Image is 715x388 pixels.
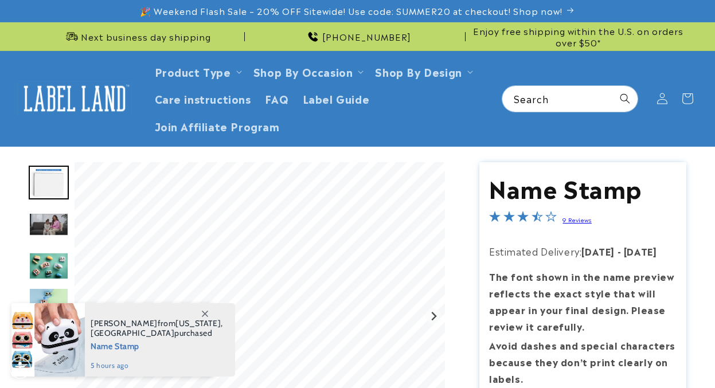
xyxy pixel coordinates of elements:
span: Join Affiliate Program [155,119,280,132]
span: [US_STATE] [175,318,221,328]
div: Go to slide 4 [29,246,69,286]
strong: The font shown in the name preview reflects the exact style that will appear in your final design... [489,269,674,332]
span: 🎉 Weekend Flash Sale – 20% OFF Sitewide! Use code: SUMMER20 at checkout! Shop now! [140,5,562,17]
a: Join Affiliate Program [148,112,287,139]
img: null [29,213,69,236]
div: Announcement [249,22,466,50]
button: Next slide [425,308,441,324]
span: Label Guide [303,92,370,105]
summary: Shop By Occasion [247,58,369,85]
span: Shop By Occasion [253,65,353,78]
div: Go to slide 3 [29,204,69,244]
a: Product Type [155,64,231,79]
button: Search [612,86,638,111]
span: FAQ [265,92,289,105]
span: Name Stamp [91,338,223,352]
strong: - [618,244,622,258]
summary: Shop By Design [368,58,477,85]
span: 3.3-star overall rating [489,212,557,226]
img: null [29,252,69,280]
a: 9 Reviews [562,215,591,224]
a: Care instructions [148,85,258,112]
img: null [29,288,69,328]
summary: Product Type [148,58,247,85]
span: [PHONE_NUMBER] [322,31,411,42]
a: Shop By Design [375,64,462,79]
span: Next business day shipping [81,31,211,42]
strong: [DATE] [624,244,657,258]
a: FAQ [258,85,296,112]
img: Premium Stamp - Label Land [29,166,69,199]
a: Label Land [13,76,136,120]
span: 5 hours ago [91,360,223,371]
span: [GEOGRAPHIC_DATA] [91,328,174,338]
div: Announcement [29,22,245,50]
span: Enjoy free shipping within the U.S. on orders over $50* [470,25,686,48]
span: [PERSON_NAME] [91,318,158,328]
a: Label Guide [296,85,377,112]
p: Estimated Delivery: [489,243,676,260]
strong: Avoid dashes and special characters because they don’t print clearly on labels. [489,338,675,385]
span: from , purchased [91,319,223,338]
div: Announcement [470,22,686,50]
div: Go to slide 2 [29,162,69,202]
strong: [DATE] [581,244,615,258]
div: Go to slide 5 [29,288,69,328]
h1: Name Stamp [489,173,676,202]
span: Care instructions [155,92,251,105]
img: Label Land [17,81,132,116]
